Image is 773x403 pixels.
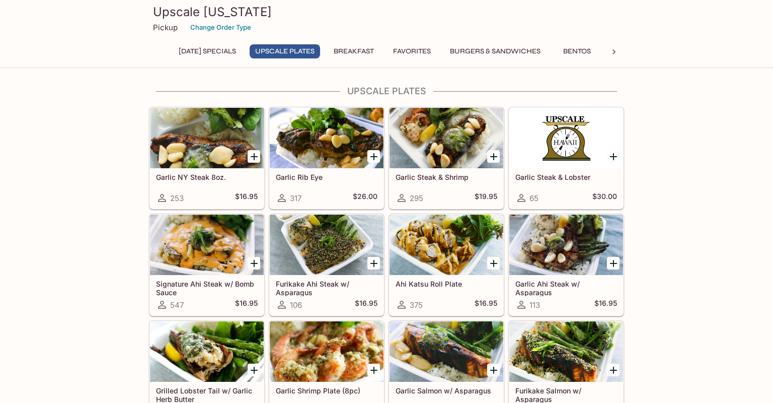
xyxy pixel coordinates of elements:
div: Garlic Rib Eye [270,108,383,168]
h4: UPSCALE Plates [149,86,624,97]
button: Add Garlic Steak & Lobster [607,150,620,163]
p: Pickup [153,23,178,32]
button: Add Ahi Katsu Roll Plate [487,257,500,270]
button: Add Garlic Rib Eye [367,150,380,163]
span: 375 [410,300,423,310]
h5: $30.00 [592,192,617,204]
button: Add Garlic NY Steak 8oz. [248,150,260,163]
div: Garlic NY Steak 8oz. [150,108,264,168]
span: 317 [290,193,301,203]
button: Add Furikake Ahi Steak w/ Asparagus [367,257,380,270]
button: Burgers & Sandwiches [444,44,546,58]
a: Ahi Katsu Roll Plate375$16.95 [389,214,504,316]
a: Garlic Rib Eye317$26.00 [269,107,384,209]
div: Garlic Steak & Lobster [509,108,623,168]
h5: $16.95 [475,299,497,311]
button: Add Garlic Ahi Steak w/ Asparagus [607,257,620,270]
a: Garlic Steak & Lobster65$30.00 [509,107,624,209]
div: Furikake Ahi Steak w/ Asparagus [270,215,383,275]
button: Add Garlic Salmon w/ Asparagus [487,364,500,376]
div: Furikake Salmon w/ Asparagus [509,321,623,382]
h5: Garlic Rib Eye [276,173,377,181]
h5: Garlic Ahi Steak w/ Asparagus [515,280,617,296]
button: Add Grilled Lobster Tail w/ Garlic Herb Butter [248,364,260,376]
a: Furikake Ahi Steak w/ Asparagus106$16.95 [269,214,384,316]
div: Ahi Katsu Roll Plate [390,215,503,275]
button: Change Order Type [186,20,256,35]
h5: $19.95 [475,192,497,204]
button: Bentos [554,44,599,58]
button: Favorites [388,44,436,58]
span: 547 [170,300,184,310]
button: [DATE] Specials [173,44,242,58]
span: 65 [529,193,538,203]
h3: Upscale [US_STATE] [153,4,620,20]
div: Grilled Lobster Tail w/ Garlic Herb Butter [150,321,264,382]
h5: Garlic Salmon w/ Asparagus [396,386,497,395]
h5: Furikake Salmon w/ Asparagus [515,386,617,403]
h5: Garlic NY Steak 8oz. [156,173,258,181]
h5: Garlic Steak & Shrimp [396,173,497,181]
h5: Garlic Steak & Lobster [515,173,617,181]
button: Add Garlic Shrimp Plate (8pc) [367,364,380,376]
a: Signature Ahi Steak w/ Bomb Sauce547$16.95 [149,214,264,316]
button: Add Furikake Salmon w/ Asparagus [607,364,620,376]
h5: Garlic Shrimp Plate (8pc) [276,386,377,395]
button: Add Signature Ahi Steak w/ Bomb Sauce [248,257,260,270]
button: Breakfast [328,44,379,58]
h5: Signature Ahi Steak w/ Bomb Sauce [156,280,258,296]
a: Garlic NY Steak 8oz.253$16.95 [149,107,264,209]
h5: $16.95 [235,192,258,204]
h5: Grilled Lobster Tail w/ Garlic Herb Butter [156,386,258,403]
span: 253 [170,193,184,203]
span: 113 [529,300,540,310]
h5: $16.95 [594,299,617,311]
a: Garlic Steak & Shrimp295$19.95 [389,107,504,209]
div: Garlic Steak & Shrimp [390,108,503,168]
div: Signature Ahi Steak w/ Bomb Sauce [150,215,264,275]
span: 295 [410,193,423,203]
button: Add Garlic Steak & Shrimp [487,150,500,163]
h5: $16.95 [355,299,377,311]
h5: Ahi Katsu Roll Plate [396,280,497,288]
h5: $16.95 [235,299,258,311]
div: Garlic Ahi Steak w/ Asparagus [509,215,623,275]
span: 106 [290,300,302,310]
a: Garlic Ahi Steak w/ Asparagus113$16.95 [509,214,624,316]
button: UPSCALE Plates [250,44,320,58]
div: Garlic Shrimp Plate (8pc) [270,321,383,382]
h5: $26.00 [353,192,377,204]
div: Garlic Salmon w/ Asparagus [390,321,503,382]
h5: Furikake Ahi Steak w/ Asparagus [276,280,377,296]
